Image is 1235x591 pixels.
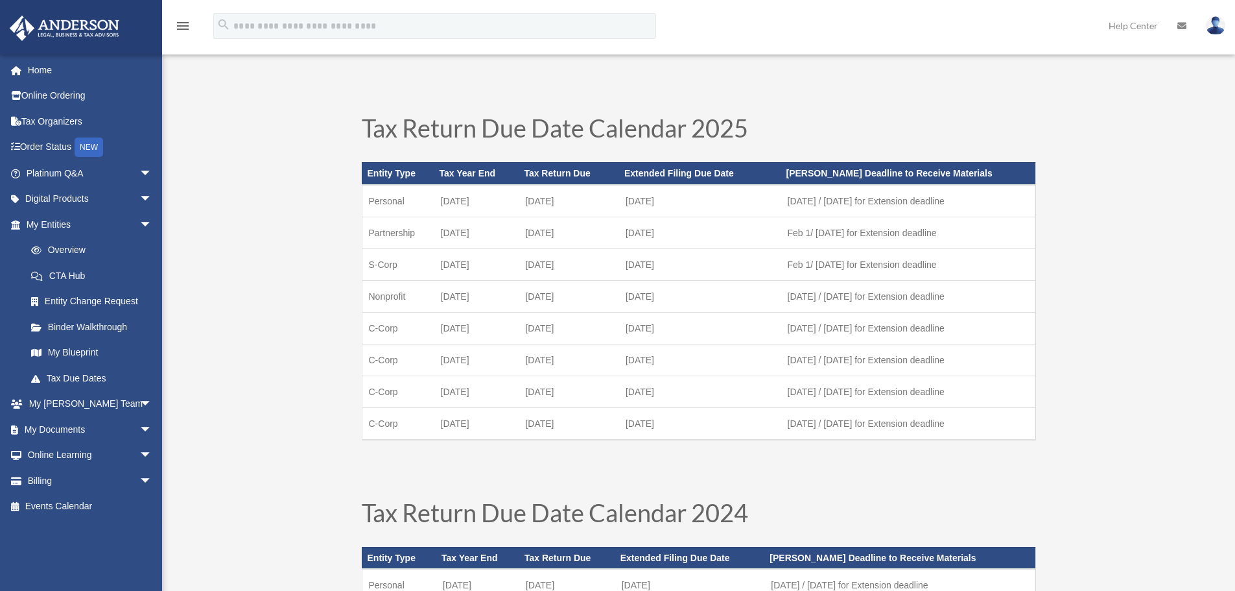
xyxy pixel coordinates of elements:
span: arrow_drop_down [139,442,165,469]
a: My Entitiesarrow_drop_down [9,211,172,237]
td: [DATE] / [DATE] for Extension deadline [781,185,1035,217]
a: My Blueprint [18,340,172,366]
td: Feb 1/ [DATE] for Extension deadline [781,217,1035,248]
a: My [PERSON_NAME] Teamarrow_drop_down [9,391,172,417]
h1: Tax Return Due Date Calendar 2024 [362,500,1036,531]
img: User Pic [1206,16,1225,35]
td: [DATE] [519,217,619,248]
td: [DATE] / [DATE] for Extension deadline [781,280,1035,312]
td: [DATE] [519,185,619,217]
td: [DATE] [619,217,781,248]
a: Online Ordering [9,83,172,109]
span: arrow_drop_down [139,186,165,213]
td: [DATE] / [DATE] for Extension deadline [781,312,1035,344]
td: C-Corp [362,376,434,407]
th: Extended Filing Due Date [619,162,781,184]
th: Tax Return Due [519,547,615,569]
a: Order StatusNEW [9,134,172,161]
a: menu [175,23,191,34]
td: Feb 1/ [DATE] for Extension deadline [781,248,1035,280]
th: Entity Type [362,162,434,184]
td: [DATE] [519,407,619,440]
a: Platinum Q&Aarrow_drop_down [9,160,172,186]
img: Anderson Advisors Platinum Portal [6,16,123,41]
span: arrow_drop_down [139,391,165,418]
td: [DATE] [619,312,781,344]
td: C-Corp [362,344,434,376]
td: [DATE] / [DATE] for Extension deadline [781,344,1035,376]
a: Home [9,57,172,83]
span: arrow_drop_down [139,468,165,494]
td: [DATE] [434,280,519,312]
td: [DATE] [434,217,519,248]
td: [DATE] [434,248,519,280]
th: [PERSON_NAME] Deadline to Receive Materials [781,162,1035,184]
a: My Documentsarrow_drop_down [9,416,172,442]
td: [DATE] [619,280,781,312]
td: [DATE] [619,344,781,376]
td: Partnership [362,217,434,248]
td: [DATE] [619,407,781,440]
a: Tax Organizers [9,108,172,134]
th: Entity Type [362,547,436,569]
td: [DATE] / [DATE] for Extension deadline [781,376,1035,407]
td: [DATE] [434,312,519,344]
a: Billingarrow_drop_down [9,468,172,494]
td: [DATE] [519,280,619,312]
i: menu [175,18,191,34]
a: Entity Change Request [18,289,172,315]
th: [PERSON_NAME] Deadline to Receive Materials [764,547,1035,569]
td: [DATE] [519,312,619,344]
td: C-Corp [362,312,434,344]
td: [DATE] [519,344,619,376]
td: [DATE] [619,185,781,217]
a: Overview [18,237,172,263]
td: [DATE] [434,376,519,407]
a: Binder Walkthrough [18,314,172,340]
a: CTA Hub [18,263,172,289]
td: [DATE] [519,248,619,280]
div: NEW [75,138,103,157]
td: [DATE] [434,344,519,376]
th: Tax Year End [434,162,519,184]
td: [DATE] [519,376,619,407]
i: search [217,18,231,32]
td: [DATE] [619,376,781,407]
a: Online Learningarrow_drop_down [9,442,172,468]
td: Personal [362,185,434,217]
th: Tax Return Due [519,162,619,184]
td: [DATE] [434,407,519,440]
td: [DATE] [434,185,519,217]
h1: Tax Return Due Date Calendar 2025 [362,115,1036,147]
a: Events Calendar [9,494,172,520]
td: Nonprofit [362,280,434,312]
th: Extended Filing Due Date [615,547,765,569]
td: C-Corp [362,407,434,440]
td: [DATE] [619,248,781,280]
span: arrow_drop_down [139,160,165,187]
a: Digital Productsarrow_drop_down [9,186,172,212]
span: arrow_drop_down [139,211,165,238]
td: [DATE] / [DATE] for Extension deadline [781,407,1035,440]
a: Tax Due Dates [18,365,165,391]
th: Tax Year End [436,547,519,569]
span: arrow_drop_down [139,416,165,443]
td: S-Corp [362,248,434,280]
